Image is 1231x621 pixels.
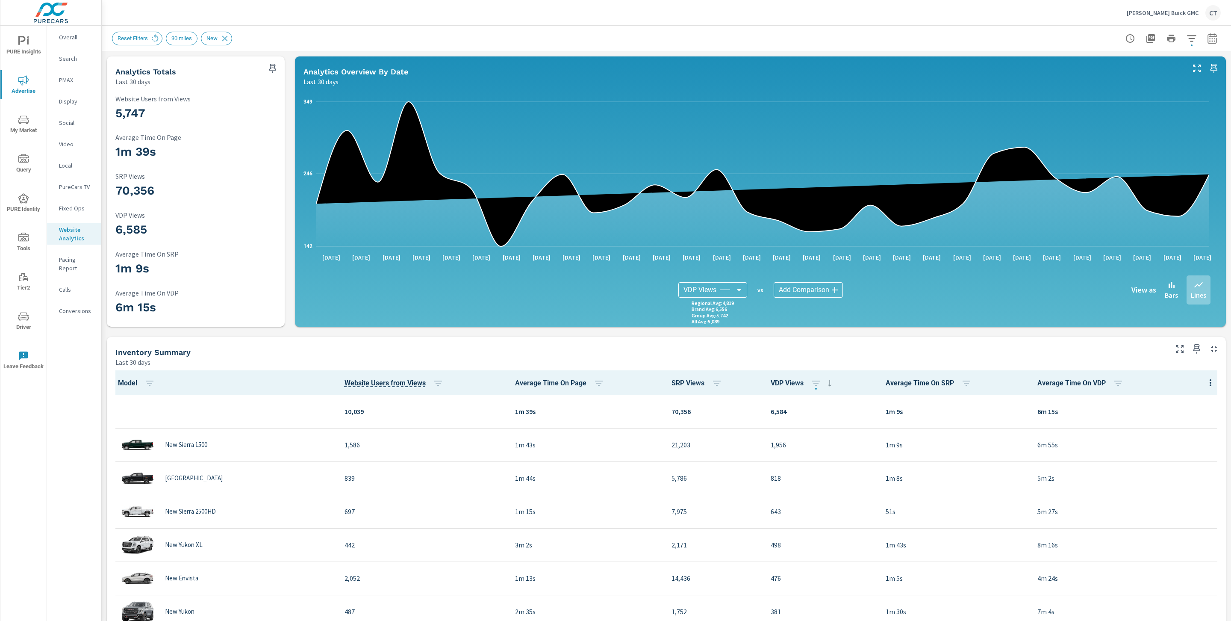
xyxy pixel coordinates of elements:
[47,180,101,193] div: PureCars TV
[857,253,887,262] p: [DATE]
[1097,253,1127,262] p: [DATE]
[557,253,586,262] p: [DATE]
[977,253,1007,262] p: [DATE]
[671,506,757,517] p: 7,975
[47,95,101,108] div: Display
[115,183,276,198] h3: 70,356
[1204,30,1221,47] button: Select Date Range
[59,118,94,127] p: Social
[1157,253,1187,262] p: [DATE]
[692,313,728,319] p: Group Avg : 5,742
[59,33,94,41] p: Overall
[887,253,917,262] p: [DATE]
[1037,440,1216,450] p: 6m 55s
[671,440,757,450] p: 21,203
[59,54,94,63] p: Search
[886,506,1024,517] p: 51s
[515,378,607,388] span: Average Time On Page
[677,253,707,262] p: [DATE]
[671,540,757,550] p: 2,171
[112,32,162,45] div: Reset Filters
[774,282,843,298] div: Add Comparison
[115,145,276,159] h3: 1m 39s
[586,253,616,262] p: [DATE]
[671,406,757,417] p: 70,356
[886,378,975,388] span: Average Time On SRP
[345,378,447,388] span: Website Users from Views
[59,140,94,148] p: Video
[1007,253,1037,262] p: [DATE]
[1037,506,1216,517] p: 5m 27s
[59,97,94,106] p: Display
[345,473,501,483] p: 839
[3,154,44,175] span: Query
[1173,342,1187,356] button: Make Fullscreen
[112,35,153,41] span: Reset Filters
[47,223,101,245] div: Website Analytics
[1037,406,1216,417] p: 6m 15s
[346,253,376,262] p: [DATE]
[3,233,44,254] span: Tools
[886,440,1024,450] p: 1m 9s
[671,606,757,617] p: 1,752
[345,440,501,450] p: 1,586
[527,253,557,262] p: [DATE]
[303,67,408,76] h5: Analytics Overview By Date
[671,573,757,583] p: 14,436
[115,261,276,276] h3: 1m 9s
[1037,473,1216,483] p: 5m 2s
[115,106,276,121] h3: 5,747
[115,95,276,103] p: Website Users from Views
[515,440,657,450] p: 1m 43s
[886,540,1024,550] p: 1m 43s
[886,473,1024,483] p: 1m 8s
[377,253,406,262] p: [DATE]
[115,172,276,180] p: SRP Views
[515,606,657,617] p: 2m 35s
[3,272,44,293] span: Tier2
[1037,573,1216,583] p: 4m 24s
[115,250,276,258] p: Average Time On SRP
[747,286,774,294] p: vs
[466,253,496,262] p: [DATE]
[671,473,757,483] p: 5,786
[1131,286,1156,294] h6: View as
[886,573,1024,583] p: 1m 5s
[47,253,101,275] div: Pacing Report
[345,606,501,617] p: 487
[165,441,207,449] p: New Sierra 1500
[827,253,857,262] p: [DATE]
[47,52,101,65] div: Search
[47,74,101,86] div: PMAX
[121,565,155,591] img: glamour
[3,193,44,214] span: PURE Identity
[692,300,734,306] p: Regional Avg : 4,819
[115,348,191,357] h5: Inventory Summary
[771,440,872,450] p: 1,956
[771,473,872,483] p: 818
[515,406,657,417] p: 1m 39s
[1165,290,1178,300] p: Bars
[1037,540,1216,550] p: 8m 16s
[771,540,872,550] p: 498
[165,541,203,549] p: New Yukon XL
[671,378,725,388] span: SRP Views
[165,474,223,482] p: [GEOGRAPHIC_DATA]
[436,253,466,262] p: [DATE]
[165,574,198,582] p: New Envista
[47,202,101,215] div: Fixed Ops
[47,305,101,317] div: Conversions
[1207,342,1221,356] button: Minimize Widget
[115,133,276,141] p: Average Time On Page
[59,307,94,315] p: Conversions
[59,161,94,170] p: Local
[0,26,47,380] div: nav menu
[316,253,346,262] p: [DATE]
[115,289,276,297] p: Average Time On VDP
[707,253,737,262] p: [DATE]
[59,255,94,272] p: Pacing Report
[515,573,657,583] p: 1m 13s
[345,506,501,517] p: 697
[115,67,176,76] h5: Analytics Totals
[166,35,197,41] span: 30 miles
